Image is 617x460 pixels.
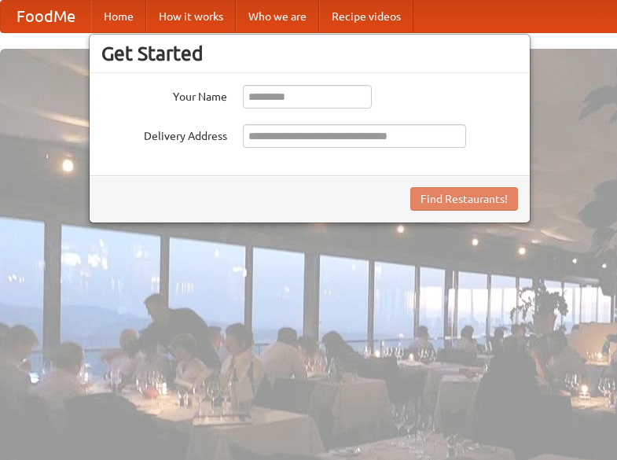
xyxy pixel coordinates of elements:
[410,187,518,211] button: Find Restaurants!
[91,1,146,32] a: Home
[101,124,227,144] label: Delivery Address
[101,85,227,105] label: Your Name
[236,1,319,32] a: Who we are
[1,1,91,32] a: FoodMe
[146,1,236,32] a: How it works
[101,42,518,65] h3: Get Started
[319,1,413,32] a: Recipe videos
